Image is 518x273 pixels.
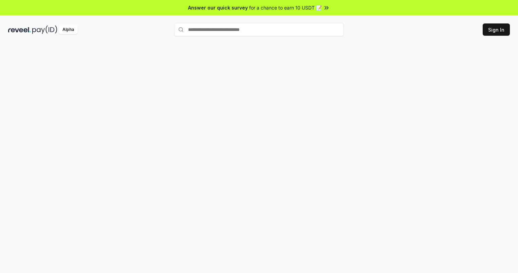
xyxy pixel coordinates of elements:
div: Alpha [59,25,78,34]
img: reveel_dark [8,25,31,34]
span: for a chance to earn 10 USDT 📝 [249,4,322,11]
button: Sign In [483,23,510,36]
img: pay_id [32,25,57,34]
span: Answer our quick survey [188,4,248,11]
